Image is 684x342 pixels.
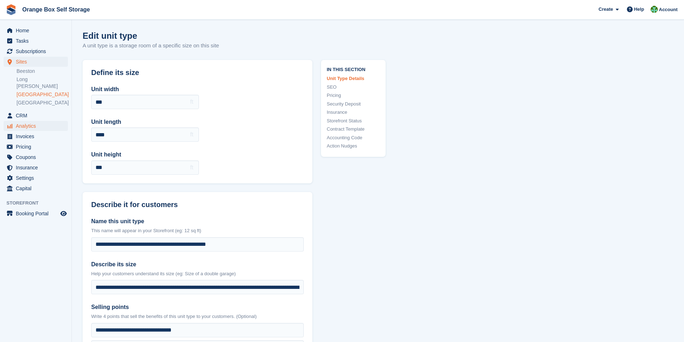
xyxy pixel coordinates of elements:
[651,6,658,13] img: Binder Bhardwaj
[6,4,17,15] img: stora-icon-8386f47178a22dfd0bd8f6a31ec36ba5ce8667c1dd55bd0f319d3a0aa187defe.svg
[327,126,380,133] a: Contract Template
[91,150,199,159] label: Unit height
[91,270,304,277] p: Help your customers understand its size (eg: Size of a double garage)
[16,36,59,46] span: Tasks
[17,91,68,98] a: [GEOGRAPHIC_DATA]
[16,173,59,183] span: Settings
[327,100,380,108] a: Security Deposit
[16,209,59,219] span: Booking Portal
[17,76,68,90] a: Long [PERSON_NAME]
[16,163,59,173] span: Insurance
[91,260,304,269] label: Describe its size
[83,31,219,41] h1: Edit unit type
[59,209,68,218] a: Preview store
[16,142,59,152] span: Pricing
[659,6,678,13] span: Account
[4,209,68,219] a: menu
[4,152,68,162] a: menu
[91,85,199,94] label: Unit width
[91,118,199,126] label: Unit length
[634,6,644,13] span: Help
[6,200,71,207] span: Storefront
[327,134,380,141] a: Accounting Code
[327,92,380,99] a: Pricing
[4,57,68,67] a: menu
[16,46,59,56] span: Subscriptions
[91,303,304,311] label: Selling points
[16,25,59,36] span: Home
[16,183,59,193] span: Capital
[327,75,380,82] a: Unit Type Details
[4,142,68,152] a: menu
[91,313,304,320] p: Write 4 points that sell the benefits of this unit type to your customers. (Optional)
[16,57,59,67] span: Sites
[327,142,380,150] a: Action Nudges
[4,25,68,36] a: menu
[4,111,68,121] a: menu
[16,152,59,162] span: Coupons
[327,84,380,91] a: SEO
[16,131,59,141] span: Invoices
[4,121,68,131] a: menu
[327,109,380,116] a: Insurance
[91,69,304,77] h2: Define its size
[17,68,68,75] a: Beeston
[327,66,380,72] span: In this section
[4,173,68,183] a: menu
[83,42,219,50] p: A unit type is a storage room of a specific size on this site
[4,46,68,56] a: menu
[4,36,68,46] a: menu
[91,201,304,209] h2: Describe it for customers
[4,183,68,193] a: menu
[599,6,613,13] span: Create
[327,117,380,125] a: Storefront Status
[91,217,304,226] label: Name this unit type
[16,121,59,131] span: Analytics
[17,99,68,106] a: [GEOGRAPHIC_DATA]
[91,227,304,234] p: This name will appear in your Storefront (eg: 12 sq ft)
[16,111,59,121] span: CRM
[4,163,68,173] a: menu
[19,4,93,15] a: Orange Box Self Storage
[4,131,68,141] a: menu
